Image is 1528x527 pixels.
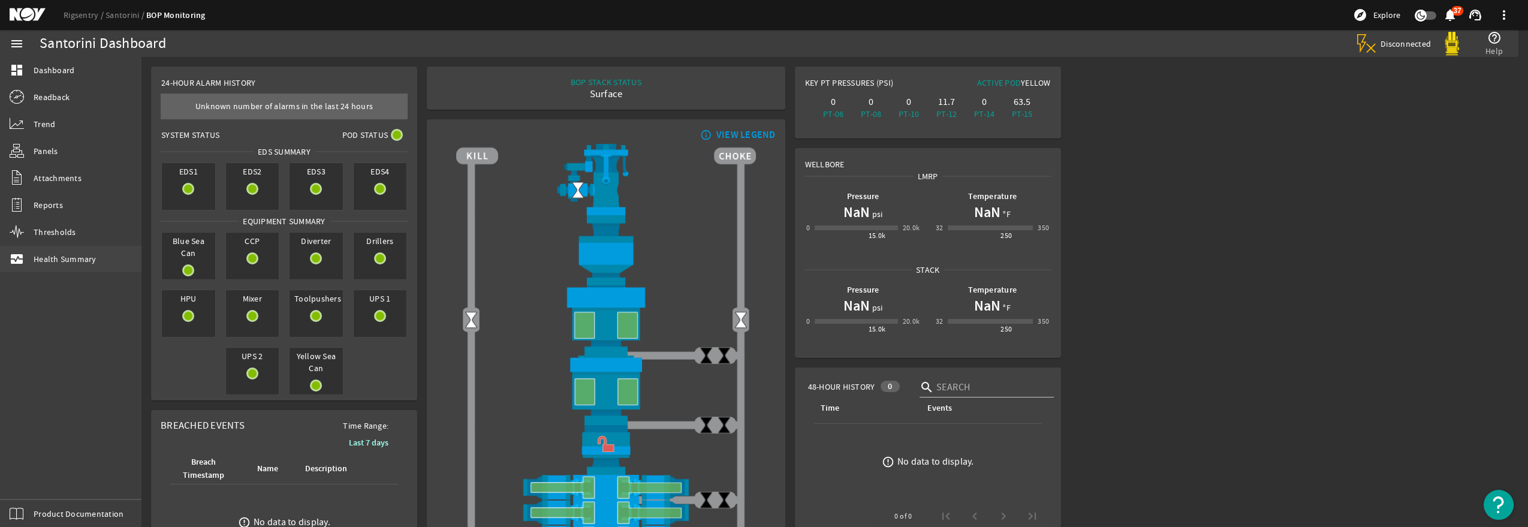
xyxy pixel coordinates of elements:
[843,296,870,315] h1: NaN
[571,76,641,88] div: BOP STACK STATUS
[968,108,1001,120] div: PT-14
[795,149,1060,170] div: Wellbore
[893,108,926,120] div: PT-10
[1440,32,1464,56] img: Yellowpod.svg
[226,348,279,365] span: UPS 2
[819,402,911,415] div: Time
[106,10,146,20] a: Santorini
[974,203,1000,222] h1: NaN
[1000,230,1012,242] div: 250
[456,215,756,285] img: FlexJoint.png
[881,381,899,392] div: 0
[936,222,944,234] div: 32
[34,199,63,211] span: Reports
[930,96,963,108] div: 11.7
[715,347,733,365] img: ValveClose.png
[456,425,756,474] img: RiserConnectorUnlock.png
[930,108,963,120] div: PT-12
[806,315,810,327] div: 0
[569,181,587,199] img: Valve2Open.png
[732,311,750,329] img: Valve2Open.png
[40,38,166,50] div: Santorini Dashboard
[290,348,343,377] span: Yellow Sea Can
[894,510,912,522] div: 0 of 0
[903,315,920,327] div: 20.0k
[1353,8,1367,22] mat-icon: explore
[303,462,358,475] div: Description
[805,77,928,94] div: Key PT Pressures (PSI)
[10,37,24,51] mat-icon: menu
[968,284,1017,296] b: Temperature
[290,233,343,249] span: Diverter
[936,315,944,327] div: 32
[817,96,850,108] div: 0
[698,130,712,140] mat-icon: info_outline
[64,10,106,20] a: Rigsentry
[1468,8,1482,22] mat-icon: support_agent
[354,163,407,180] span: EDS4
[936,380,1044,395] input: Search
[1443,8,1457,22] mat-icon: notifications
[847,191,879,202] b: Pressure
[715,416,733,434] img: ValveClose.png
[903,222,920,234] div: 20.0k
[897,456,974,468] div: No data to display.
[175,456,241,482] div: Breach Timestamp
[354,290,407,307] span: UPS 1
[817,108,850,120] div: PT-06
[697,347,715,365] img: ValveClose.png
[34,64,74,76] span: Dashboard
[34,508,123,520] span: Product Documentation
[912,264,944,276] span: Stack
[697,416,715,434] img: ValveClose.png
[847,284,879,296] b: Pressure
[697,491,715,509] img: ValveClose.png
[354,233,407,249] span: Drillers
[1038,315,1049,327] div: 350
[305,462,347,475] div: Description
[870,302,883,314] span: psi
[177,456,230,482] div: Breach Timestamp
[968,96,1001,108] div: 0
[1487,31,1502,45] mat-icon: help_outline
[349,437,388,448] b: Last 7 days
[34,253,97,265] span: Health Summary
[290,290,343,307] span: Toolpushers
[1373,9,1400,21] span: Explore
[226,163,279,180] span: EDS2
[456,144,756,215] img: RiserAdapter.png
[715,491,733,509] img: ValveClose.png
[342,129,388,141] span: Pod Status
[1000,323,1012,335] div: 250
[968,191,1017,202] b: Temperature
[927,402,952,415] div: Events
[1381,38,1431,49] span: Disconnected
[161,77,255,89] span: 24-Hour Alarm History
[1443,9,1456,22] button: 37
[1000,302,1011,314] span: °F
[195,101,373,112] span: Unknown number of alarms in the last 24 hours
[226,233,279,249] span: CCP
[1021,77,1051,88] span: Yellow
[806,222,810,234] div: 0
[1000,208,1011,220] span: °F
[257,462,278,475] div: Name
[1006,108,1039,120] div: PT-15
[254,146,315,158] span: EDS SUMMARY
[226,290,279,307] span: Mixer
[1484,490,1514,520] button: Open Resource Center
[914,170,942,182] span: LMRP
[977,77,1021,88] span: Active Pod
[571,88,641,100] div: Surface
[162,233,215,261] span: Blue Sea Can
[456,475,756,500] img: ShearRamOpen.png
[974,296,1000,315] h1: NaN
[843,203,870,222] h1: NaN
[716,129,776,141] div: VIEW LEGEND
[34,118,55,130] span: Trend
[821,402,839,415] div: Time
[1485,45,1503,57] span: Help
[882,456,894,468] mat-icon: error_outline
[1490,1,1518,29] button: more_vert
[855,108,888,120] div: PT-08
